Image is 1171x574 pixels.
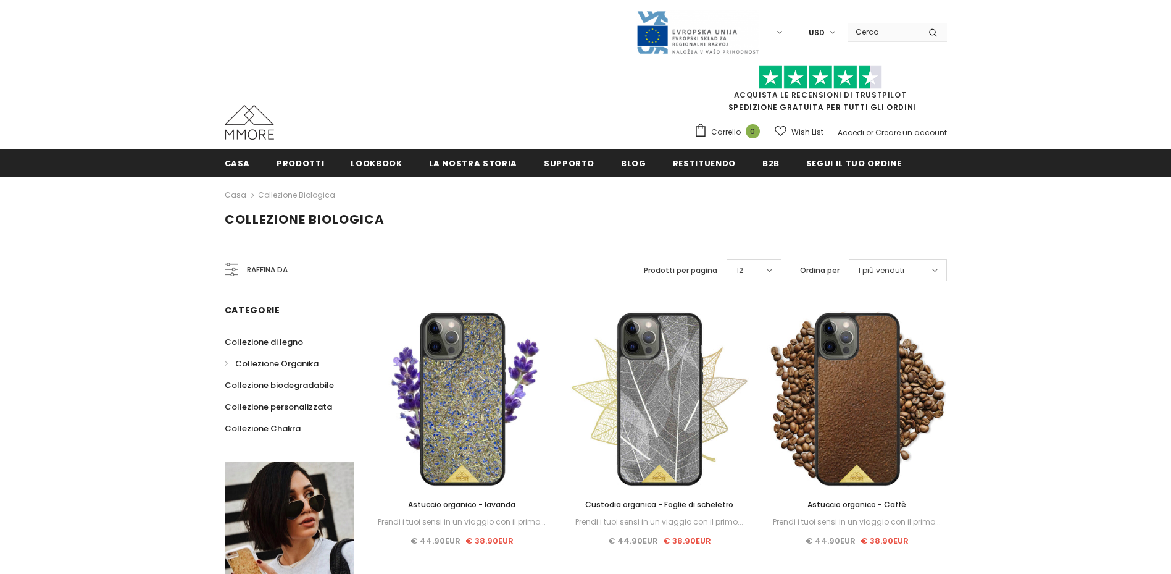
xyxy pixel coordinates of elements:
[277,158,324,169] span: Prodotti
[544,158,594,169] span: supporto
[225,304,280,316] span: Categorie
[736,264,743,277] span: 12
[734,90,907,100] a: Acquista le recensioni di TrustPilot
[673,158,736,169] span: Restituendo
[225,331,303,353] a: Collezione di legno
[225,396,332,418] a: Collezione personalizzata
[621,149,646,177] a: Blog
[759,65,882,90] img: Fidati di Pilot Stars
[806,158,901,169] span: Segui il tuo ordine
[767,515,946,529] div: Prendi i tuoi sensi in un viaggio con il primo...
[800,264,840,277] label: Ordina per
[866,127,873,138] span: or
[277,149,324,177] a: Prodotti
[247,263,288,277] span: Raffina da
[225,211,385,228] span: Collezione biologica
[410,535,460,547] span: € 44.90EUR
[408,499,515,510] span: Astuccio organico - lavanda
[258,190,335,200] a: Collezione biologica
[225,158,251,169] span: Casa
[767,498,946,512] a: Astuccio organico - Caffè
[711,126,741,138] span: Carrello
[465,535,514,547] span: € 38.90EUR
[636,27,759,37] a: Javni Razpis
[636,10,759,55] img: Javni Razpis
[373,515,552,529] div: Prendi i tuoi sensi in un viaggio con il primo...
[608,535,658,547] span: € 44.90EUR
[848,23,919,41] input: Search Site
[806,149,901,177] a: Segui il tuo ordine
[644,264,717,277] label: Prodotti per pagina
[694,123,766,141] a: Carrello 0
[225,188,246,203] a: Casa
[694,71,947,112] span: SPEDIZIONE GRATUITA PER TUTTI GLI ORDINI
[544,149,594,177] a: supporto
[663,535,711,547] span: € 38.90EUR
[225,105,274,140] img: Casi MMORE
[351,158,402,169] span: Lookbook
[225,418,301,439] a: Collezione Chakra
[807,499,906,510] span: Astuccio organico - Caffè
[746,124,760,138] span: 0
[225,353,319,374] a: Collezione Organika
[838,127,864,138] a: Accedi
[225,336,303,348] span: Collezione di legno
[570,498,749,512] a: Custodia organica - Foglie di scheletro
[673,149,736,177] a: Restituendo
[429,158,517,169] span: La nostra storia
[429,149,517,177] a: La nostra storia
[861,535,909,547] span: € 38.90EUR
[225,374,334,396] a: Collezione biodegradabile
[225,423,301,434] span: Collezione Chakra
[806,535,856,547] span: € 44.90EUR
[809,27,825,39] span: USD
[762,158,780,169] span: B2B
[859,264,904,277] span: I più venduti
[570,515,749,529] div: Prendi i tuoi sensi in un viaggio con il primo...
[235,358,319,369] span: Collezione Organika
[621,158,646,169] span: Blog
[775,121,823,143] a: Wish List
[585,499,733,510] span: Custodia organica - Foglie di scheletro
[791,126,823,138] span: Wish List
[351,149,402,177] a: Lookbook
[225,149,251,177] a: Casa
[373,498,552,512] a: Astuccio organico - lavanda
[762,149,780,177] a: B2B
[225,401,332,413] span: Collezione personalizzata
[225,379,334,391] span: Collezione biodegradabile
[875,127,947,138] a: Creare un account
